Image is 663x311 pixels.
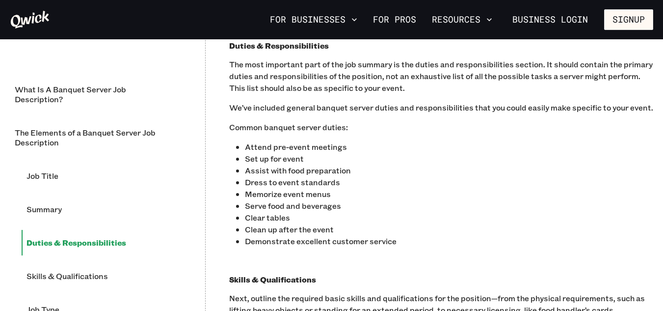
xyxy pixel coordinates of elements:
[245,141,653,153] p: Attend pre-event meetings
[229,255,653,267] p: ‍
[245,188,653,200] p: Memorize event menus
[604,9,653,30] button: Signup
[229,102,653,113] p: We’ve included general banquet server duties and responsibilities that you could easily make spec...
[22,230,182,255] li: Duties & Responsibilities
[229,58,653,94] p: The most important part of the job summary is the duties and responsibilities section. It should ...
[229,121,653,133] p: Common banquet server duties:‍
[10,77,182,112] li: What Is A Banquet Server Job Description?
[245,200,653,212] p: Serve food and beverages
[229,41,653,51] h3: Duties & Responsibilities
[245,224,653,235] p: Clean up after the event
[245,153,653,165] p: Set up for event
[245,212,653,224] p: Clear tables
[245,176,653,188] p: Dress to event standards
[428,11,496,28] button: Resources
[245,235,653,247] p: Demonstrate excellent customer service
[22,263,182,289] li: Skills & Qualifications
[22,163,182,189] li: Job Title
[22,197,182,222] li: Summary
[504,9,596,30] a: Business Login
[369,11,420,28] a: For Pros
[10,120,182,155] li: The Elements of a Banquet Server Job Description
[245,165,653,176] p: Assist with food preparation
[229,275,653,284] h3: Skills & Qualifications
[266,11,361,28] button: For Businesses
